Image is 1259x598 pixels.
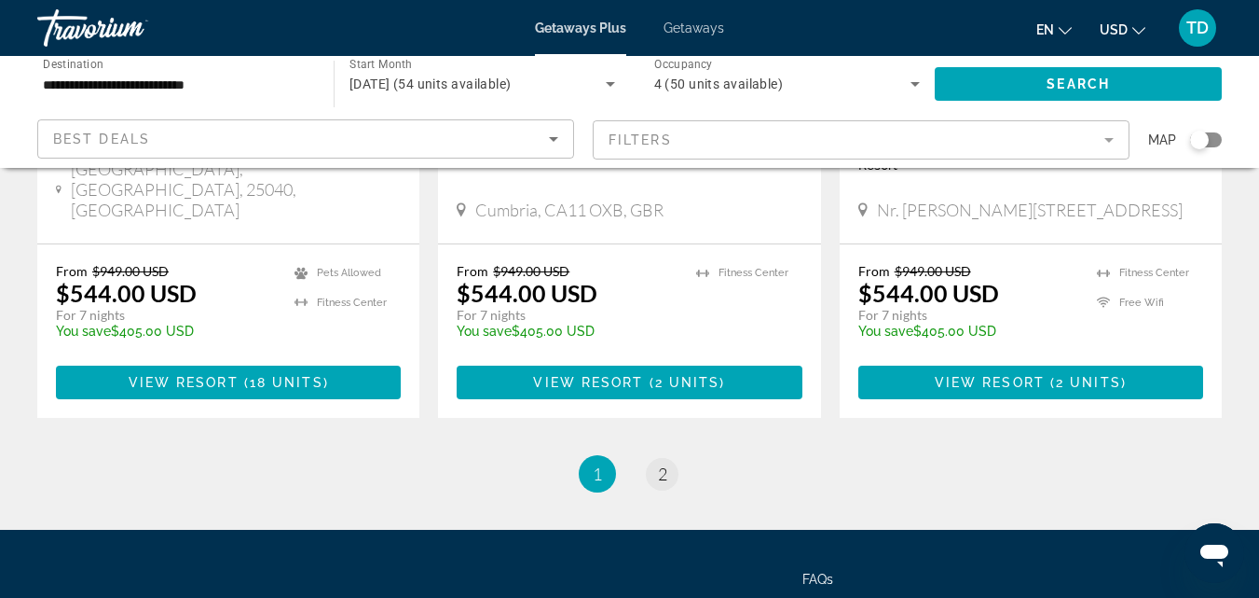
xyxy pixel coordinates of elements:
span: Best Deals [53,132,150,146]
a: Getaways [664,21,724,35]
span: Fitness Center [718,267,788,279]
a: Travorium [37,4,224,52]
span: 2 [658,464,667,484]
button: View Resort(18 units) [56,366,401,399]
span: ( ) [239,375,329,390]
button: Change language [1036,16,1072,43]
span: $949.00 USD [493,263,569,279]
span: [GEOGRAPHIC_DATA], [GEOGRAPHIC_DATA], 25040, [GEOGRAPHIC_DATA] [71,159,402,220]
p: $544.00 USD [457,279,597,307]
nav: Pagination [37,455,1222,493]
span: ( ) [644,375,726,390]
p: For 7 nights [858,307,1078,324]
button: View Resort(2 units) [858,366,1203,399]
span: en [1036,22,1054,37]
span: Cumbria, CA11 OXB, GBR [475,200,664,220]
p: $405.00 USD [457,324,677,339]
button: View Resort(2 units) [457,366,801,399]
span: View Resort [129,375,239,390]
span: From [457,263,488,279]
button: Filter [593,119,1129,160]
span: 2 units [1056,375,1121,390]
a: Getaways Plus [535,21,626,35]
p: For 7 nights [457,307,677,324]
span: You save [56,324,111,339]
span: Map [1148,127,1176,153]
span: 18 units [250,375,323,390]
span: 1 [593,464,602,484]
span: ( ) [1045,375,1127,390]
span: Occupancy [654,58,713,71]
span: You save [457,324,512,339]
span: View Resort [533,375,643,390]
span: [DATE] (54 units available) [349,76,512,91]
span: You save [858,324,913,339]
button: User Menu [1173,8,1222,48]
span: $949.00 USD [895,263,971,279]
span: $949.00 USD [92,263,169,279]
span: Start Month [349,58,412,71]
p: $405.00 USD [858,324,1078,339]
span: Nr. [PERSON_NAME][STREET_ADDRESS] [877,200,1183,220]
p: $405.00 USD [56,324,276,339]
span: 2 units [655,375,720,390]
span: Fitness Center [317,297,387,309]
button: Change currency [1100,16,1145,43]
span: TD [1186,19,1209,37]
mat-select: Sort by [53,128,558,150]
iframe: Button to launch messaging window [1184,523,1244,583]
button: Search [935,67,1222,101]
p: For 7 nights [56,307,276,324]
span: Pets Allowed [317,267,381,279]
span: From [858,263,890,279]
span: View Resort [935,375,1045,390]
span: 4 (50 units available) [654,76,784,91]
span: Search [1047,76,1110,91]
span: Fitness Center [1119,267,1189,279]
span: Destination [43,57,103,70]
span: Free Wifi [1119,297,1164,309]
span: USD [1100,22,1128,37]
p: $544.00 USD [56,279,197,307]
span: From [56,263,88,279]
a: FAQs [802,572,833,587]
p: $544.00 USD [858,279,999,307]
